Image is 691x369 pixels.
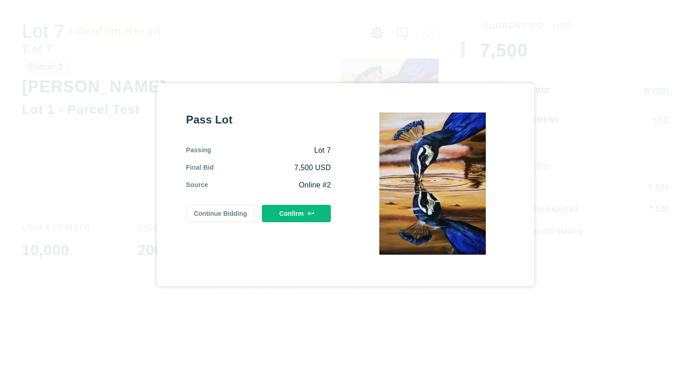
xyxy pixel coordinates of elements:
[186,112,331,127] div: Pass Lot
[208,180,331,190] div: Online #2
[186,205,255,222] button: Continue Bidding
[186,163,214,173] div: Final Bid
[214,163,331,173] div: 7,500 USD
[262,205,331,222] button: Confirm
[211,145,331,155] div: Lot 7
[186,145,211,155] div: Passing
[186,180,208,190] div: Source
